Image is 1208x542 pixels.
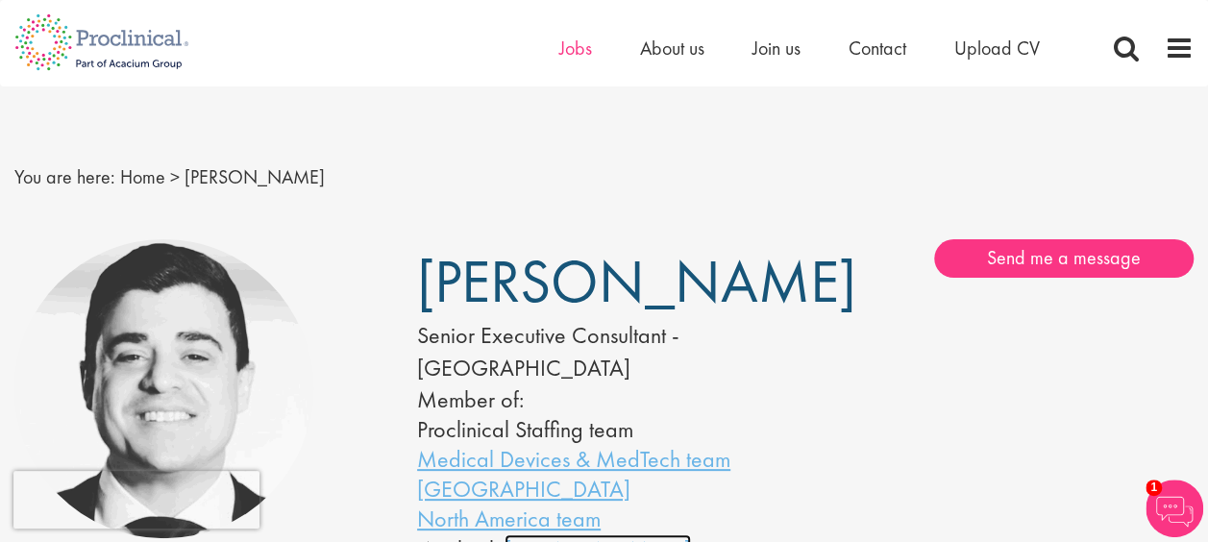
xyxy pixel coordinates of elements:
[752,36,801,61] a: Join us
[417,414,748,444] li: Proclinical Staffing team
[170,164,180,189] span: >
[417,384,524,414] label: Member of:
[954,36,1040,61] a: Upload CV
[185,164,325,189] span: [PERSON_NAME]
[14,164,115,189] span: You are here:
[417,474,630,504] a: [GEOGRAPHIC_DATA]
[849,36,906,61] a: Contact
[1146,480,1203,537] img: Chatbot
[934,239,1194,278] a: Send me a message
[417,504,601,533] a: North America team
[559,36,592,61] a: Jobs
[14,239,313,538] img: Daniel Tamin
[13,471,259,529] iframe: reCAPTCHA
[417,243,856,320] span: [PERSON_NAME]
[417,444,730,474] a: Medical Devices & MedTech team
[417,319,748,385] div: Senior Executive Consultant - [GEOGRAPHIC_DATA]
[120,164,165,189] a: breadcrumb link
[1146,480,1162,496] span: 1
[640,36,704,61] a: About us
